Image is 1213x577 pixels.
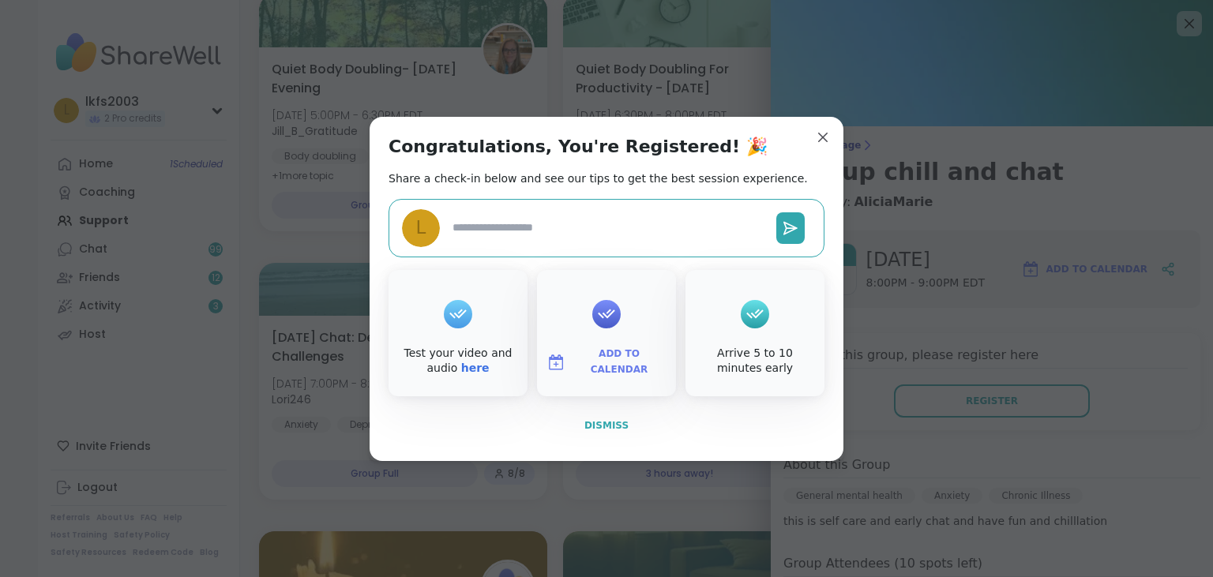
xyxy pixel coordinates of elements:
div: Close Step [1186,6,1207,27]
span: Add to Calendar [572,347,667,377]
button: Add to Calendar [540,346,673,379]
h1: Congratulations, You're Registered! 🎉 [389,136,768,158]
span: Dismiss [584,420,629,431]
div: Arrive 5 to 10 minutes early [689,346,821,377]
a: here [461,362,490,374]
img: ShareWell Logomark [546,353,565,372]
h2: Share a check-in below and see our tips to get the best session experience. [389,170,808,186]
button: Dismiss [389,409,824,442]
span: l [416,214,426,242]
div: Test your video and audio [392,346,524,377]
